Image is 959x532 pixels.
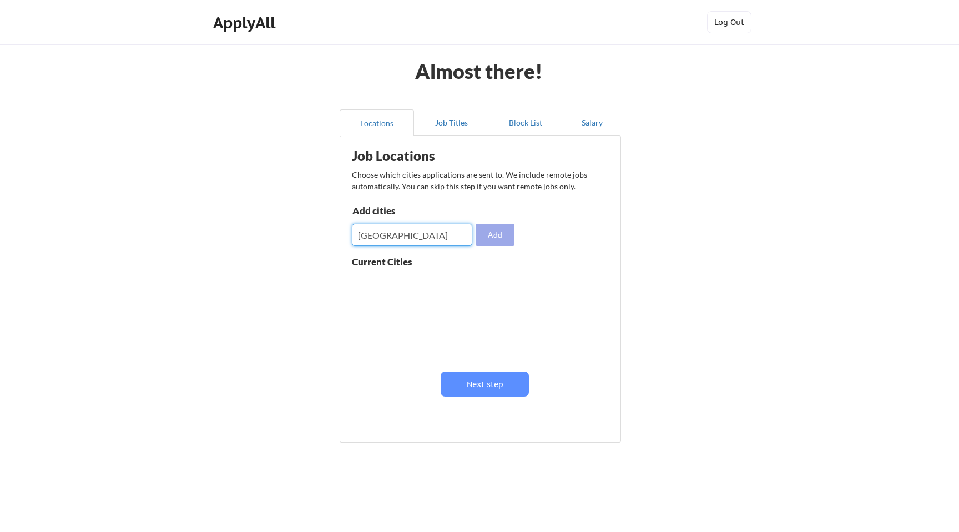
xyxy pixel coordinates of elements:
div: Add cities [352,206,467,215]
button: Add [476,224,514,246]
input: Type here... [352,224,472,246]
div: Current Cities [352,257,436,267]
button: Log Out [707,11,751,33]
div: ApplyAll [213,13,279,32]
button: Next step [441,372,529,397]
div: Job Locations [352,149,492,163]
button: Salary [563,109,621,136]
button: Job Titles [414,109,488,136]
button: Block List [488,109,563,136]
div: Almost there! [401,61,556,81]
button: Locations [340,109,414,136]
div: Choose which cities applications are sent to. We include remote jobs automatically. You can skip ... [352,169,607,192]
